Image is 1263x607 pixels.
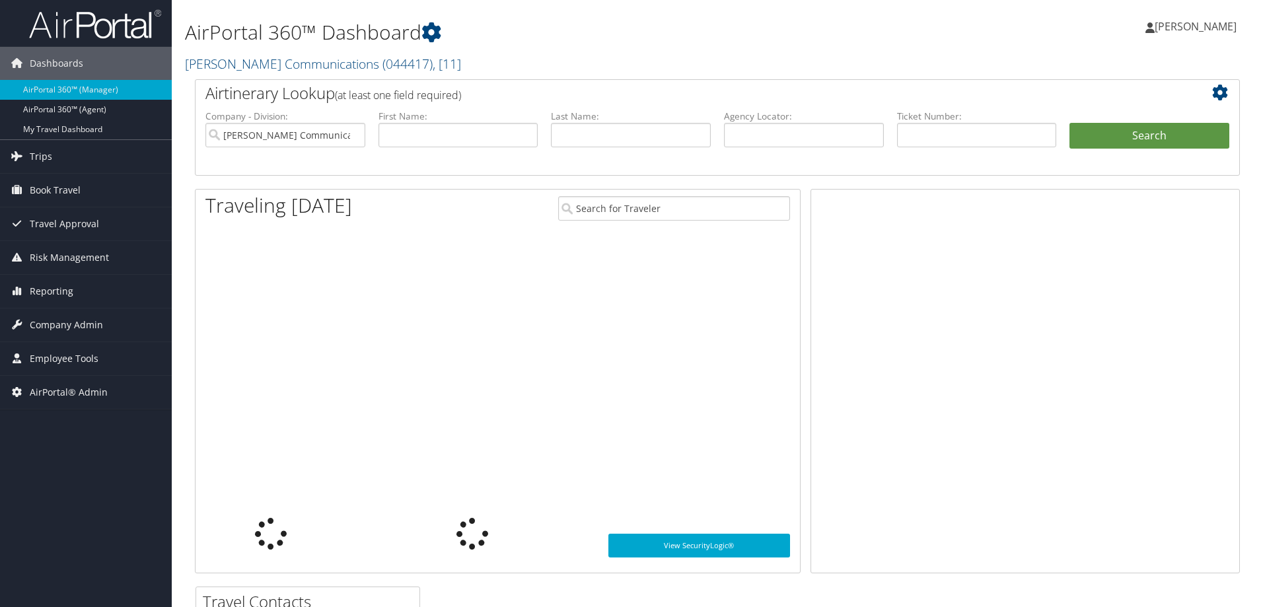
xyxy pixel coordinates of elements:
[185,18,895,46] h1: AirPortal 360™ Dashboard
[897,110,1057,123] label: Ticket Number:
[30,47,83,80] span: Dashboards
[29,9,161,40] img: airportal-logo.png
[30,308,103,341] span: Company Admin
[185,55,461,73] a: [PERSON_NAME] Communications
[205,82,1142,104] h2: Airtinerary Lookup
[205,110,365,123] label: Company - Division:
[608,534,790,557] a: View SecurityLogic®
[724,110,884,123] label: Agency Locator:
[1145,7,1250,46] a: [PERSON_NAME]
[30,342,98,375] span: Employee Tools
[30,241,109,274] span: Risk Management
[30,140,52,173] span: Trips
[1069,123,1229,149] button: Search
[382,55,433,73] span: ( 044417 )
[30,174,81,207] span: Book Travel
[433,55,461,73] span: , [ 11 ]
[30,275,73,308] span: Reporting
[379,110,538,123] label: First Name:
[335,88,461,102] span: (at least one field required)
[1155,19,1237,34] span: [PERSON_NAME]
[558,196,790,221] input: Search for Traveler
[30,207,99,240] span: Travel Approval
[30,376,108,409] span: AirPortal® Admin
[551,110,711,123] label: Last Name:
[205,192,352,219] h1: Traveling [DATE]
